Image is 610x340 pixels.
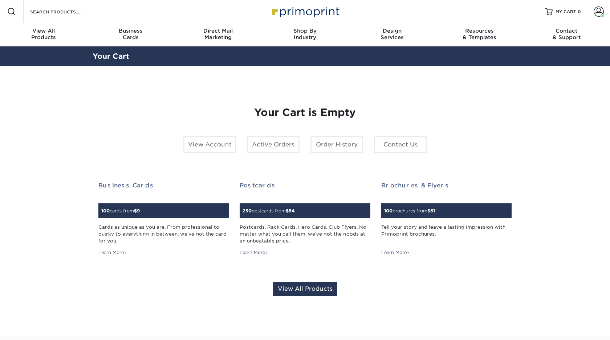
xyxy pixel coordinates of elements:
div: & Support [523,28,610,41]
span: $ [427,208,430,213]
span: Contact [523,28,610,34]
a: Direct MailMarketing [174,23,261,46]
input: SEARCH PRODUCTS..... [29,7,100,16]
span: MY CART [556,9,576,15]
img: Postcards [240,199,240,199]
img: Business Cards [98,199,99,199]
span: 0 [578,9,581,14]
a: DesignServices [349,23,436,46]
small: brochures from [384,208,435,213]
div: Services [349,28,436,41]
span: $ [134,208,137,213]
span: Direct Mail [174,28,261,34]
a: View Account [183,136,236,153]
a: Postcards 250postcards from$54 Postcards. Rack Cards. Hero Cards. Club Flyers. No matter what you... [240,182,370,256]
small: postcards from [243,208,295,213]
small: cards from [101,208,140,213]
h2: Brochures & Flyers [381,182,512,189]
img: Primoprint [269,4,341,19]
div: & Templates [436,28,523,41]
span: Design [349,28,436,34]
a: Shop ByIndustry [261,23,349,46]
span: 61 [430,208,435,213]
div: Cards [87,28,174,41]
div: Postcards. Rack Cards. Hero Cards. Club Flyers. No matter what you call them, we've got the goods... [240,224,370,245]
div: Learn More [98,249,127,256]
div: Cards as unique as you are. From professional to quirky to everything in between, we've got the c... [98,224,229,245]
span: $ [286,208,289,213]
a: Order History [310,136,363,153]
span: 100 [101,208,110,213]
a: Active Orders [247,136,300,153]
a: View All Products [273,282,337,296]
div: Marketing [174,28,261,41]
a: Contact& Support [523,23,610,46]
div: Learn More [240,249,268,256]
a: BusinessCards [87,23,174,46]
a: Brochures & Flyers 100brochures from$61 Tell your story and leave a lasting impression with Primo... [381,182,512,256]
h2: Postcards [240,182,370,189]
span: Resources [436,28,523,34]
span: 54 [289,208,295,213]
span: 9 [137,208,140,213]
div: Tell your story and leave a lasting impression with Primoprint brochures. [381,224,512,245]
span: 250 [243,208,252,213]
h1: Your Cart is Empty [98,107,512,119]
a: Resources& Templates [436,23,523,46]
div: Learn More [381,249,410,256]
span: Business [87,28,174,34]
a: Business Cards 100cards from$9 Cards as unique as you are. From professional to quirky to everyth... [98,182,229,256]
a: Contact Us [374,136,427,153]
span: 100 [384,208,393,213]
span: Shop By [261,28,349,34]
h2: Business Cards [98,182,229,189]
div: Industry [261,28,349,41]
a: Your Cart [93,52,129,61]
